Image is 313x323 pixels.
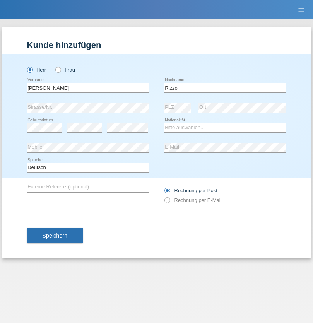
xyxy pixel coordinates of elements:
[164,197,222,203] label: Rechnung per E-Mail
[27,67,46,73] label: Herr
[27,40,286,50] h1: Kunde hinzufügen
[27,228,83,243] button: Speichern
[43,232,67,239] span: Speichern
[55,67,75,73] label: Frau
[55,67,60,72] input: Frau
[298,6,305,14] i: menu
[164,188,217,193] label: Rechnung per Post
[294,7,309,12] a: menu
[27,67,32,72] input: Herr
[164,188,169,197] input: Rechnung per Post
[164,197,169,207] input: Rechnung per E-Mail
